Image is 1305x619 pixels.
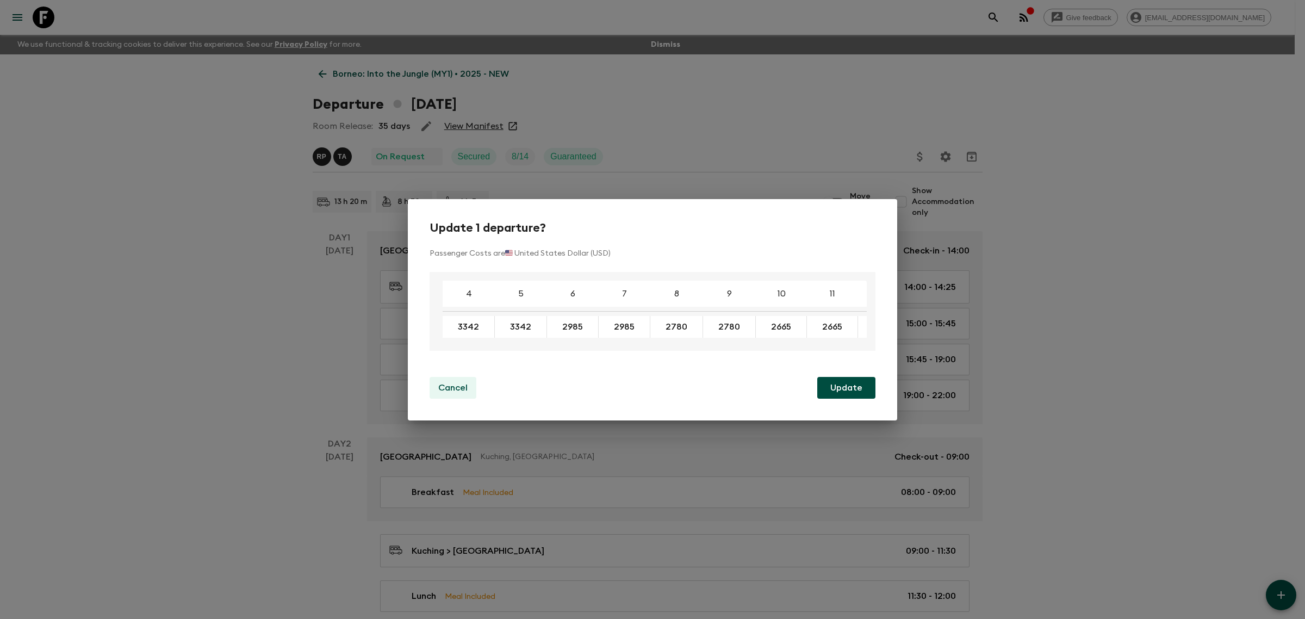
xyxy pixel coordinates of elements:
[858,316,910,338] div: Enter a new cost to update all selected instances
[443,316,495,338] div: Enter a new cost to update all selected instances
[860,316,908,338] button: 2580
[727,287,732,300] p: 9
[430,248,875,259] p: Passenger Costs are 🇺🇸 United States Dollar (USD)
[466,287,472,300] p: 4
[495,316,547,338] div: Enter a new cost to update all selected instances
[547,316,599,338] div: Enter a new cost to update all selected instances
[599,316,650,338] div: Enter a new cost to update all selected instances
[674,287,679,300] p: 8
[518,287,524,300] p: 5
[778,287,786,300] p: 10
[817,377,875,399] button: Update
[430,377,476,399] button: Cancel
[705,316,753,338] button: 2780
[601,316,648,338] button: 2985
[652,316,700,338] button: 2780
[650,316,703,338] div: Enter a new cost to update all selected instances
[438,381,468,394] p: Cancel
[809,316,855,338] button: 2665
[622,287,627,300] p: 7
[549,316,596,338] button: 2985
[445,316,492,338] button: 3342
[570,287,575,300] p: 6
[756,316,807,338] div: Enter a new cost to update all selected instances
[807,316,858,338] div: Enter a new cost to update all selected instances
[703,316,756,338] div: Enter a new cost to update all selected instances
[758,316,804,338] button: 2665
[830,287,835,300] p: 11
[497,316,544,338] button: 3342
[430,221,875,235] h2: Update 1 departure?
